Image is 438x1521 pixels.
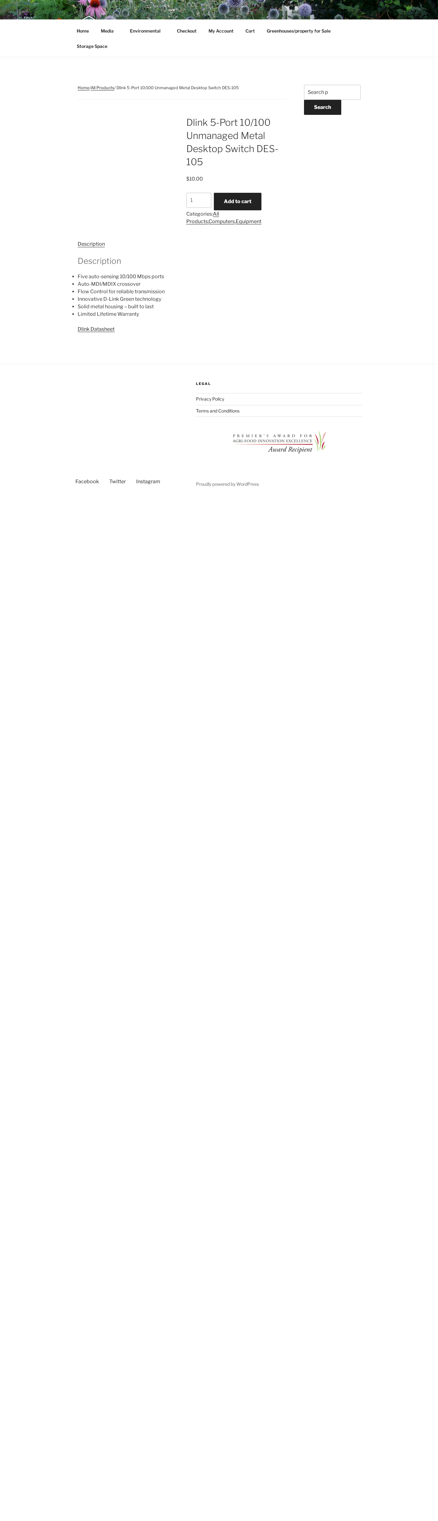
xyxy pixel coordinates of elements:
[78,303,282,310] li: Solid metal housing – built to last
[196,396,224,402] a: Privacy Policy
[71,23,367,54] nav: Top Menu
[203,23,239,38] a: My Account
[78,273,282,280] li: Five auto-sensing 10/100 Mbps ports
[78,15,100,40] img: Burt's Greenhouses
[196,382,362,386] h2: Legal
[196,408,240,413] a: Terms and Conditions
[76,478,179,488] nav: Footer Social Links Menu
[186,211,261,224] span: Categories: , ,
[304,85,361,100] input: Search products…
[91,85,114,90] a: All Products
[78,85,287,100] nav: Breadcrumb
[78,255,287,267] h2: Description
[78,241,105,247] a: Description
[78,280,282,288] li: Auto-MDI/MDIX crossover
[209,218,235,224] a: Computers
[78,288,282,295] li: Flow Control for reliable transmission
[304,85,361,137] aside: Blog Sidebar
[196,481,259,487] a: Proudly powered by WordPress
[111,18,322,32] a: [PERSON_NAME] Greenhouses
[78,85,90,90] a: Home
[261,23,336,38] a: Greenhouses/property for Sale
[78,295,282,303] li: Innovative D-Link Green technology
[304,100,341,115] button: Search
[76,373,363,478] aside: Footer
[78,326,115,332] a: Dlink Datasheet
[236,218,261,224] a: Equipment
[71,23,95,38] a: Home
[78,310,282,318] li: Limited Lifetime Warranty
[172,23,202,38] a: Checkout
[186,193,211,208] input: Product quantity
[196,393,362,417] nav: Legal
[186,176,203,182] bdi: 10.00
[240,23,260,38] a: Cart
[71,38,113,54] a: Storage Space
[186,116,287,168] h1: Dlink 5-Port 10/100 Unmanaged Metal Desktop Switch DES-105
[186,176,189,182] span: $
[95,23,124,38] a: Media
[125,23,171,38] a: Environmental
[214,193,261,210] button: Add to cart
